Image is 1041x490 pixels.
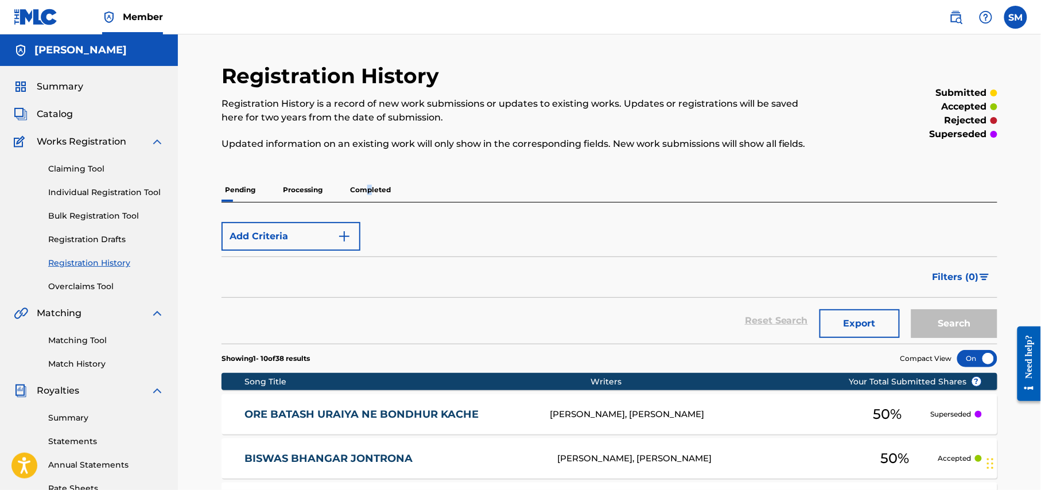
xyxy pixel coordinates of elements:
span: Works Registration [37,135,126,149]
a: Bulk Registration Tool [48,210,164,222]
p: rejected [945,114,987,127]
img: expand [150,384,164,398]
img: 9d2ae6d4665cec9f34b9.svg [337,230,351,243]
img: Top Rightsholder [102,10,116,24]
a: Individual Registration Tool [48,186,164,199]
h2: Registration History [222,63,445,89]
img: help [979,10,993,24]
img: Summary [14,80,28,94]
span: Compact View [900,353,952,364]
span: Royalties [37,384,79,398]
a: Annual Statements [48,459,164,471]
span: Summary [37,80,83,94]
a: Public Search [945,6,968,29]
div: Help [974,6,997,29]
img: Works Registration [14,135,29,149]
p: superseded [930,127,987,141]
p: submitted [936,86,987,100]
form: Search Form [222,216,997,344]
div: Drag [987,446,994,481]
a: Summary [48,412,164,424]
span: Filters ( 0 ) [933,270,979,284]
img: filter [980,274,989,281]
iframe: Resource Center [1009,318,1041,410]
p: Accepted [938,453,972,464]
span: ? [972,377,981,386]
button: Add Criteria [222,222,360,251]
img: MLC Logo [14,9,58,25]
img: Accounts [14,44,28,57]
button: Export [819,309,900,338]
a: Overclaims Tool [48,281,164,293]
img: Matching [14,306,28,320]
div: Song Title [245,376,591,388]
iframe: Chat Widget [984,435,1041,490]
div: [PERSON_NAME], [PERSON_NAME] [557,452,852,465]
p: Showing 1 - 10 of 38 results [222,353,310,364]
h5: SHOHAG MREDHA [34,44,127,57]
img: Catalog [14,107,28,121]
img: Royalties [14,384,28,398]
p: Registration History is a record of new work submissions or updates to existing works. Updates or... [222,97,819,125]
a: CatalogCatalog [14,107,73,121]
img: search [949,10,963,24]
span: Your Total Submitted Shares [849,376,982,388]
p: accepted [942,100,987,114]
div: User Menu [1004,6,1027,29]
a: Registration Drafts [48,234,164,246]
span: Matching [37,306,81,320]
span: 50 % [881,448,910,469]
a: BISWAS BHANGAR JONTRONA [245,452,542,465]
p: Updated information on an existing work will only show in the corresponding fields. New work subm... [222,137,819,151]
img: expand [150,306,164,320]
span: Member [123,10,163,24]
a: ORE BATASH URAIYA NE BONDHUR KACHE [245,408,535,421]
img: expand [150,135,164,149]
span: 50 % [873,404,902,425]
p: Processing [279,178,326,202]
a: Matching Tool [48,335,164,347]
a: SummarySummary [14,80,83,94]
p: Superseded [931,409,972,419]
p: Pending [222,178,259,202]
a: Claiming Tool [48,163,164,175]
span: Catalog [37,107,73,121]
div: Writers [591,376,885,388]
button: Filters (0) [926,263,997,291]
p: Completed [347,178,394,202]
a: Registration History [48,257,164,269]
a: Statements [48,435,164,448]
a: Match History [48,358,164,370]
div: [PERSON_NAME], [PERSON_NAME] [550,408,845,421]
